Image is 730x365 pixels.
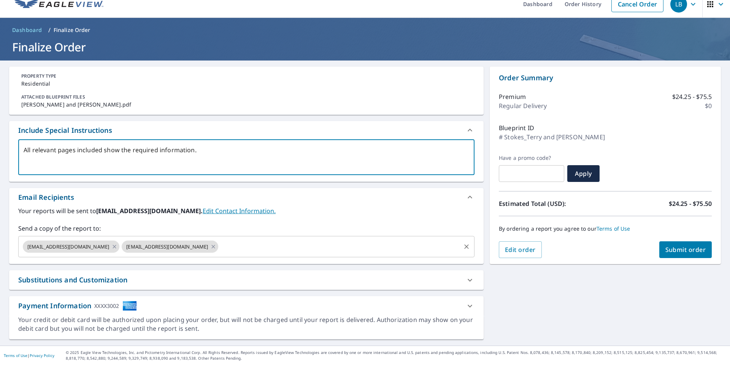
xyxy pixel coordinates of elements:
[54,26,90,34] p: Finalize Order
[9,296,484,316] div: Payment InformationXXXX3002cardImage
[12,26,42,34] span: Dashboard
[9,24,45,36] a: Dashboard
[9,24,721,36] nav: breadcrumb
[30,353,54,358] a: Privacy Policy
[18,316,474,333] div: Your credit or debit card will be authorized upon placing your order, but will not be charged unt...
[96,207,203,215] b: [EMAIL_ADDRESS][DOMAIN_NAME].
[18,275,127,285] div: Substitutions and Customization
[499,225,712,232] p: By ordering a report you agree to our
[705,101,712,110] p: $0
[499,123,534,132] p: Blueprint ID
[18,224,474,233] label: Send a copy of the report to:
[66,350,726,361] p: © 2025 Eagle View Technologies, Inc. and Pictometry International Corp. All Rights Reserved. Repo...
[505,245,536,254] span: Edit order
[24,147,469,168] textarea: All relevant pages included show the required information.
[94,301,119,311] div: XXXX3002
[21,100,471,108] p: [PERSON_NAME] and [PERSON_NAME].pdf
[18,192,74,202] div: Email Recipients
[672,92,712,101] p: $24.25 - $75.5
[23,241,119,253] div: [EMAIL_ADDRESS][DOMAIN_NAME]
[665,245,706,254] span: Submit order
[9,188,484,206] div: Email Recipients
[567,165,600,182] button: Apply
[203,207,276,215] a: EditContactInfo
[21,80,471,88] p: Residential
[499,73,712,83] p: Order Summary
[4,353,54,358] p: |
[573,169,594,178] span: Apply
[21,94,471,100] p: ATTACHED BLUEPRINT FILES
[597,225,630,232] a: Terms of Use
[18,301,137,311] div: Payment Information
[18,206,474,215] label: Your reports will be sent to
[499,92,526,101] p: Premium
[18,125,112,135] div: Include Special Instructions
[9,39,721,55] h1: Finalize Order
[499,155,564,161] label: Have a promo code?
[499,241,542,258] button: Edit order
[9,270,484,290] div: Substitutions and Customization
[23,243,114,250] span: [EMAIL_ADDRESS][DOMAIN_NAME]
[4,353,27,358] a: Terms of Use
[659,241,712,258] button: Submit order
[499,132,605,142] p: # Stokes_Terry and [PERSON_NAME]
[9,121,484,139] div: Include Special Instructions
[122,243,213,250] span: [EMAIL_ADDRESS][DOMAIN_NAME]
[21,73,471,80] p: PROPERTY TYPE
[499,101,547,110] p: Regular Delivery
[122,301,137,311] img: cardImage
[122,241,218,253] div: [EMAIL_ADDRESS][DOMAIN_NAME]
[499,199,605,208] p: Estimated Total (USD):
[669,199,712,208] p: $24.25 - $75.50
[461,241,472,252] button: Clear
[48,26,51,35] li: /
